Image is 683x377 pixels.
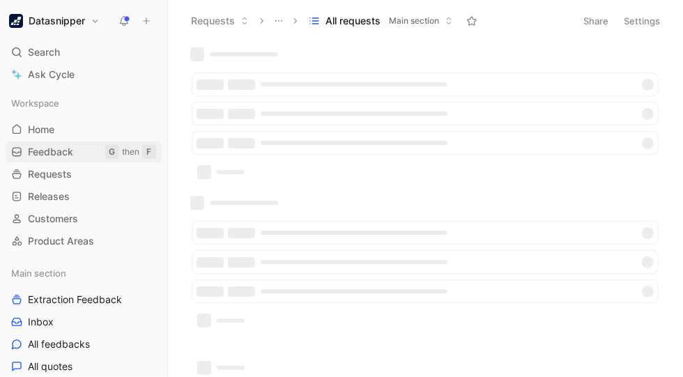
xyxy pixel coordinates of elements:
[389,14,439,28] span: Main section
[185,10,255,31] button: Requests
[6,186,162,207] a: Releases
[302,10,459,31] button: All requestsMain section
[28,234,94,248] span: Product Areas
[122,145,139,159] div: then
[6,356,162,377] a: All quotes
[28,212,78,226] span: Customers
[9,14,23,28] img: Datasnipper
[142,145,156,159] div: F
[6,141,162,162] a: FeedbackGthenF
[28,360,72,374] span: All quotes
[6,11,103,31] button: DatasnipperDatasnipper
[28,337,90,351] span: All feedbacks
[6,231,162,252] a: Product Areas
[28,293,122,307] span: Extraction Feedback
[28,145,73,159] span: Feedback
[6,263,162,284] div: Main section
[28,167,72,181] span: Requests
[28,123,54,137] span: Home
[6,42,162,63] div: Search
[6,164,162,185] a: Requests
[6,64,162,85] a: Ask Cycle
[105,145,119,159] div: G
[28,190,70,203] span: Releases
[6,208,162,229] a: Customers
[28,44,60,61] span: Search
[325,14,381,28] span: All requests
[6,119,162,140] a: Home
[11,96,59,110] span: Workspace
[29,15,85,27] h1: Datasnipper
[6,289,162,310] a: Extraction Feedback
[6,93,162,114] div: Workspace
[28,315,54,329] span: Inbox
[6,334,162,355] a: All feedbacks
[617,11,666,31] button: Settings
[28,66,75,83] span: Ask Cycle
[6,311,162,332] a: Inbox
[577,11,615,31] button: Share
[11,266,66,280] span: Main section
